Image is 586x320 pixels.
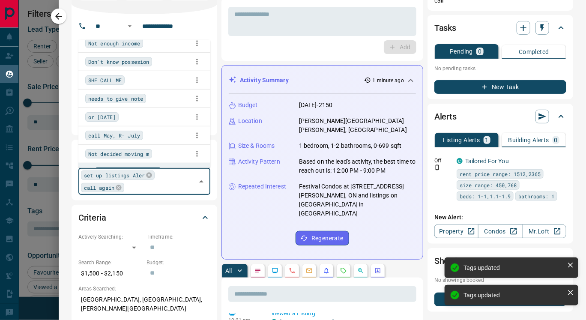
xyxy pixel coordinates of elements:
p: [GEOGRAPHIC_DATA], [GEOGRAPHIC_DATA], [PERSON_NAME][GEOGRAPHIC_DATA] [78,293,210,316]
p: 1 minute ago [373,77,404,84]
p: $1,500 - $2,150 [78,266,142,281]
div: Alerts [434,106,566,127]
button: Close [195,176,207,188]
button: Regenerate [296,231,349,245]
p: Activity Pattern [238,157,280,166]
p: Viewed a Listing [271,309,413,318]
p: Completed [519,49,549,55]
span: call again [84,183,114,192]
button: New Task [434,80,566,94]
p: Location [238,117,262,126]
svg: Lead Browsing Activity [272,267,278,274]
p: Budget: [146,259,210,266]
p: Activity Summary [240,76,289,85]
p: Based on the lead's activity, the best time to reach out is: 12:00 PM - 9:00 PM [299,157,416,175]
div: call again [81,183,124,192]
span: set up listings Aler [84,171,145,179]
button: Open [125,21,135,31]
div: Criteria [78,207,210,228]
p: Size & Rooms [238,141,275,150]
a: Condos [478,224,522,238]
p: Budget [238,101,258,110]
span: Not enough income [88,39,140,48]
p: Off [434,157,451,164]
p: 0 [478,48,481,54]
span: rent price range: 1512,2365 [460,170,541,178]
svg: Opportunities [357,267,364,274]
svg: Emails [306,267,313,274]
p: [DATE]-2150 [299,101,332,110]
span: Not decided moving m [88,150,149,158]
span: call May, R- July [88,131,140,140]
p: [PERSON_NAME][GEOGRAPHIC_DATA][PERSON_NAME], [GEOGRAPHIC_DATA] [299,117,416,135]
p: Search Range: [78,259,142,266]
h2: Alerts [434,110,457,123]
span: needs to give note [88,94,143,103]
h2: Showings [434,254,471,268]
span: size range: 450,768 [460,181,517,189]
div: Tasks [434,18,566,38]
p: Listing Alerts [443,137,480,143]
p: New Alert: [434,213,566,222]
svg: Calls [289,267,296,274]
svg: Notes [254,267,261,274]
p: All [225,268,232,274]
svg: Listing Alerts [323,267,330,274]
p: Building Alerts [508,137,549,143]
div: set up listings Aler [81,170,155,180]
p: No showings booked [434,276,566,284]
span: or [DATE] [88,113,116,121]
p: Festival Condos at [STREET_ADDRESS][PERSON_NAME], ON and listings on [GEOGRAPHIC_DATA] in [GEOGRA... [299,182,416,218]
svg: Push Notification Only [434,164,440,170]
p: Timeframe: [146,233,210,241]
a: Tailored For You [465,158,509,164]
a: Property [434,224,478,238]
p: 1 bedroom, 1-2 bathrooms, 0-699 sqft [299,141,402,150]
div: condos.ca [457,158,463,164]
div: Tags updated [463,292,564,299]
button: New Showing [434,293,566,306]
p: Pending [450,48,473,54]
p: No pending tasks [434,62,566,75]
span: bathrooms: 1 [518,192,554,200]
p: Repeated Interest [238,182,286,191]
div: Tags updated [463,264,564,271]
span: beds: 1-1,1.1-1.9 [460,192,511,200]
h2: Tasks [434,21,456,35]
p: 1 [485,137,489,143]
p: Areas Searched: [78,285,210,293]
div: Showings [434,251,566,271]
svg: Requests [340,267,347,274]
svg: Agent Actions [374,267,381,274]
div: Activity Summary1 minute ago [229,72,416,88]
p: Actively Searching: [78,233,142,241]
span: Don't know possesion [88,57,149,66]
h2: Criteria [78,211,106,224]
p: 0 [554,137,558,143]
a: Mr.Loft [522,224,566,238]
span: SHE CALL ME [88,76,122,84]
